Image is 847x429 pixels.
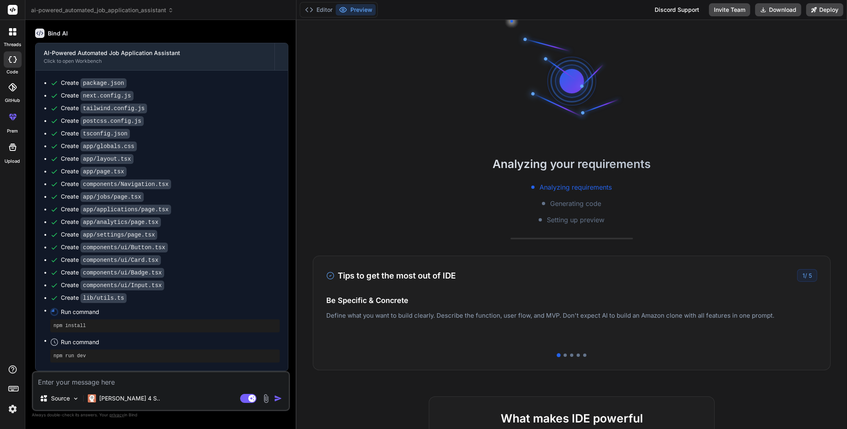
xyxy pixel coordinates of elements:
[755,3,801,16] button: Download
[61,180,171,188] div: Create
[48,29,68,38] h6: Bind AI
[80,268,164,278] code: components/ui/Badge.tsx
[5,97,20,104] label: GitHub
[806,3,843,16] button: Deploy
[61,117,144,125] div: Create
[802,272,805,279] span: 1
[44,49,266,57] div: AI-Powered Automated Job Application Assistant
[261,394,271,403] img: attachment
[61,268,164,277] div: Create
[32,411,290,419] p: Always double-check its answers. Your in Bind
[80,192,144,202] code: app/jobs/page.tsx
[61,294,127,302] div: Create
[61,104,147,113] div: Create
[326,270,456,282] h3: Tips to get the most out of IDE
[61,91,134,100] div: Create
[80,179,171,189] code: components/Navigation.tsx
[61,230,157,239] div: Create
[80,293,127,303] code: lib/utils.ts
[709,3,750,16] button: Invite Team
[274,394,282,402] img: icon
[80,142,137,151] code: app/globals.css
[547,215,604,225] span: Setting up preview
[442,410,701,427] h2: What makes IDE powerful
[61,256,161,264] div: Create
[5,158,20,165] label: Upload
[80,116,144,126] code: postcss.config.js
[61,243,168,252] div: Create
[797,269,817,282] div: /
[61,205,171,214] div: Create
[61,79,127,87] div: Create
[72,395,79,402] img: Pick Models
[80,78,127,88] code: package.json
[4,41,21,48] label: threads
[336,4,376,15] button: Preview
[80,104,147,113] code: tailwind.config.js
[809,272,812,279] span: 5
[80,255,161,265] code: components/ui/Card.tsx
[80,230,157,240] code: app/settings/page.tsx
[80,167,127,177] code: app/page.tsx
[61,218,161,226] div: Create
[109,412,124,417] span: privacy
[80,129,130,139] code: tsconfig.json
[296,155,847,172] h2: Analyzing your requirements
[53,323,276,329] pre: npm install
[88,394,96,402] img: Claude 4 Sonnet
[6,402,20,416] img: settings
[61,192,144,201] div: Create
[80,205,171,214] code: app/applications/page.tsx
[80,217,161,227] code: app/analytics/page.tsx
[550,199,601,208] span: Generating code
[61,155,134,163] div: Create
[36,43,274,70] button: AI-Powered Automated Job Application AssistantClick to open Workbench
[7,128,18,135] label: prem
[51,394,70,402] p: Source
[99,394,160,402] p: [PERSON_NAME] 4 S..
[326,295,817,306] h4: Be Specific & Concrete
[80,281,164,290] code: components/ui/Input.tsx
[53,353,276,359] pre: npm run dev
[80,91,134,101] code: next.config.js
[31,6,174,14] span: ai-powered_automated_job_application_assistant
[302,4,336,15] button: Editor
[7,69,18,75] label: code
[539,182,612,192] span: Analyzing requirements
[61,338,280,346] span: Run command
[61,281,164,290] div: Create
[61,167,127,176] div: Create
[44,58,266,64] div: Click to open Workbench
[80,243,168,252] code: components/ui/Button.tsx
[61,308,280,316] span: Run command
[61,142,137,150] div: Create
[61,129,130,138] div: Create
[80,154,134,164] code: app/layout.tsx
[650,3,704,16] div: Discord Support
